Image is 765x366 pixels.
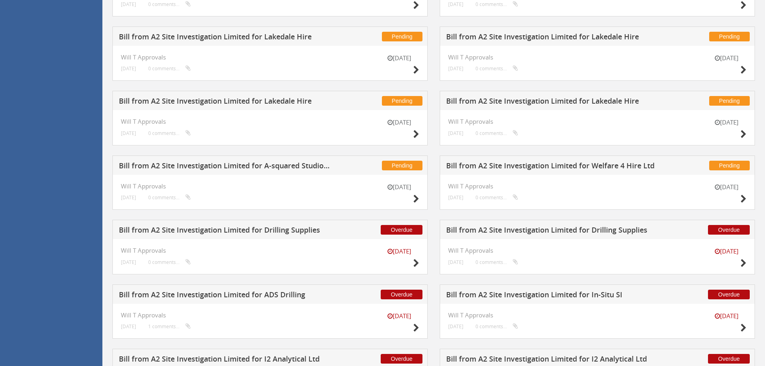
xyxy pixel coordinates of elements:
[706,312,747,320] small: [DATE]
[382,32,422,41] span: Pending
[121,118,419,125] h4: Will T Approvals
[121,65,136,72] small: [DATE]
[148,323,191,329] small: 1 comments...
[475,259,518,265] small: 0 comments...
[148,194,191,200] small: 0 comments...
[379,54,419,62] small: [DATE]
[709,161,750,170] span: Pending
[121,247,419,254] h4: Will T Approvals
[475,130,518,136] small: 0 comments...
[382,161,422,170] span: Pending
[119,33,330,43] h5: Bill from A2 Site Investigation Limited for Lakedale Hire
[448,312,747,319] h4: Will T Approvals
[448,1,463,7] small: [DATE]
[379,183,419,191] small: [DATE]
[448,54,747,61] h4: Will T Approvals
[446,226,658,236] h5: Bill from A2 Site Investigation Limited for Drilling Supplies
[448,194,463,200] small: [DATE]
[709,96,750,106] span: Pending
[121,259,136,265] small: [DATE]
[446,33,658,43] h5: Bill from A2 Site Investigation Limited for Lakedale Hire
[706,54,747,62] small: [DATE]
[148,65,191,72] small: 0 comments...
[448,323,463,329] small: [DATE]
[119,355,330,365] h5: Bill from A2 Site Investigation Limited for I2 Analytical Ltd
[446,162,658,172] h5: Bill from A2 Site Investigation Limited for Welfare 4 Hire Ltd
[379,118,419,127] small: [DATE]
[446,291,658,301] h5: Bill from A2 Site Investigation Limited for In-Situ SI
[475,65,518,72] small: 0 comments...
[379,247,419,256] small: [DATE]
[706,247,747,256] small: [DATE]
[119,97,330,107] h5: Bill from A2 Site Investigation Limited for Lakedale Hire
[448,183,747,190] h4: Will T Approvals
[121,194,136,200] small: [DATE]
[475,323,518,329] small: 0 comments...
[148,1,191,7] small: 0 comments...
[448,118,747,125] h4: Will T Approvals
[475,194,518,200] small: 0 comments...
[381,354,422,364] span: Overdue
[121,323,136,329] small: [DATE]
[121,183,419,190] h4: Will T Approvals
[448,247,747,254] h4: Will T Approvals
[119,226,330,236] h5: Bill from A2 Site Investigation Limited for Drilling Supplies
[381,225,422,235] span: Overdue
[121,312,419,319] h4: Will T Approvals
[448,259,463,265] small: [DATE]
[382,96,422,106] span: Pending
[119,291,330,301] h5: Bill from A2 Site Investigation Limited for ADS Drilling
[448,65,463,72] small: [DATE]
[148,259,191,265] small: 0 comments...
[379,312,419,320] small: [DATE]
[448,130,463,136] small: [DATE]
[446,97,658,107] h5: Bill from A2 Site Investigation Limited for Lakedale Hire
[706,183,747,191] small: [DATE]
[706,118,747,127] small: [DATE]
[446,355,658,365] h5: Bill from A2 Site Investigation Limited for I2 Analytical Ltd
[708,225,750,235] span: Overdue
[709,32,750,41] span: Pending
[708,290,750,299] span: Overdue
[148,130,191,136] small: 0 comments...
[475,1,518,7] small: 0 comments...
[121,1,136,7] small: [DATE]
[708,354,750,364] span: Overdue
[121,54,419,61] h4: Will T Approvals
[381,290,422,299] span: Overdue
[119,162,330,172] h5: Bill from A2 Site Investigation Limited for A-squared Studio Engineers
[121,130,136,136] small: [DATE]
